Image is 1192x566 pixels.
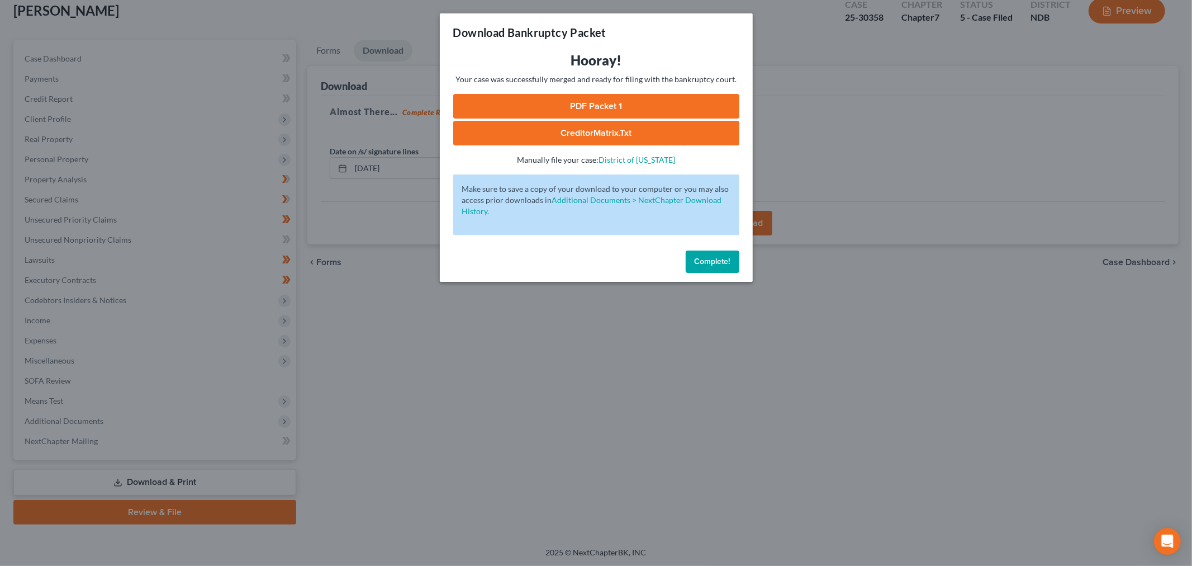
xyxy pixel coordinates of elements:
[695,257,730,266] span: Complete!
[453,154,739,166] p: Manually file your case:
[453,51,739,69] h3: Hooray!
[462,195,722,216] a: Additional Documents > NextChapter Download History.
[599,155,675,164] a: District of [US_STATE]
[462,183,730,217] p: Make sure to save a copy of your download to your computer or you may also access prior downloads in
[453,94,739,119] a: PDF Packet 1
[453,25,606,40] h3: Download Bankruptcy Packet
[1154,528,1181,555] div: Open Intercom Messenger
[453,121,739,145] a: CreditorMatrix.txt
[453,74,739,85] p: Your case was successfully merged and ready for filing with the bankruptcy court.
[686,251,739,273] button: Complete!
